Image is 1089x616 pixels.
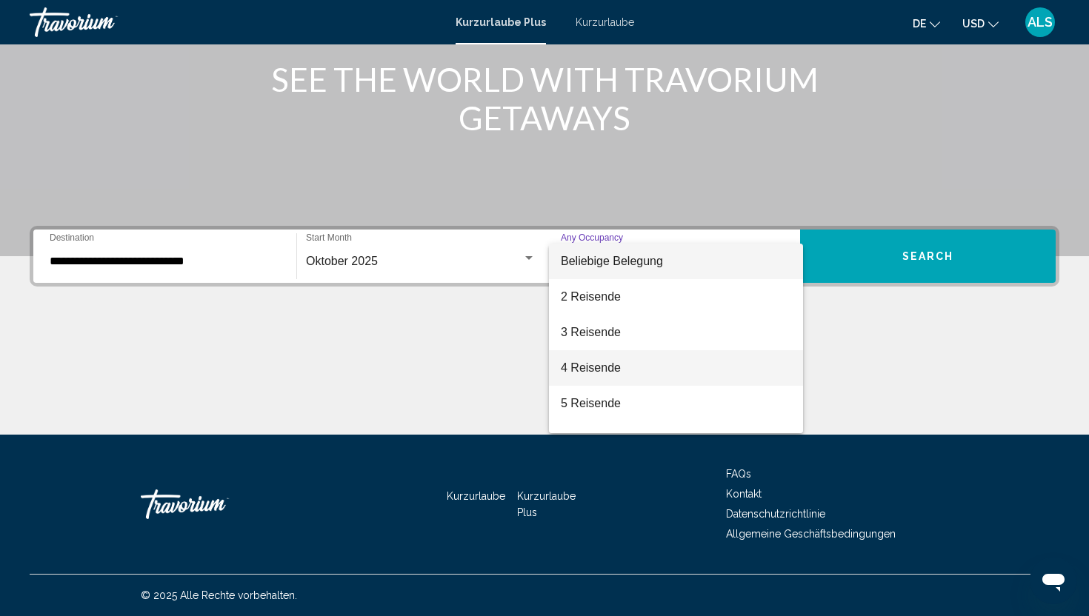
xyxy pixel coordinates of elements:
[1030,557,1077,604] iframe: Beim Schließen des Knopfes werden die angezeigten Daten angezeigt
[561,326,621,338] font: 3 Reisende
[561,290,621,303] font: 2 Reisende
[561,432,621,445] font: 6 Reisende
[561,255,663,267] font: Beliebige Belegung
[561,361,621,374] font: 4 Reisende
[561,397,621,409] font: 5 Reisende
